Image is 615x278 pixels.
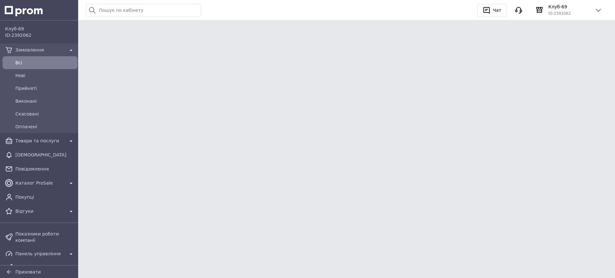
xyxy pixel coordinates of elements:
input: Пошук по кабінету [86,4,201,17]
span: [DEMOGRAPHIC_DATA] [15,152,75,158]
span: Товари та послуги [15,138,65,144]
button: Чат [477,4,507,17]
span: Покупці [15,194,75,200]
div: Чат [492,5,503,15]
span: Відгуки [15,208,65,214]
span: Клуб-69 [548,4,589,10]
span: Показники роботи компанії [15,231,75,243]
span: Скасовані [15,111,75,117]
span: Прийняті [15,85,75,91]
span: Аналітика [15,265,65,271]
span: Повідомлення [15,166,75,172]
span: Панель управління [15,250,65,257]
span: ID: 2392062 [548,11,571,16]
span: Приховати [15,269,41,274]
span: Оплачені [15,123,75,130]
span: Замовлення [15,47,65,53]
span: ID: 2392062 [5,33,31,38]
span: Всi [15,60,75,66]
span: Нові [15,72,75,79]
span: Каталог ProSale [15,180,65,186]
span: Клуб-69 [5,26,75,32]
span: Виконані [15,98,75,104]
